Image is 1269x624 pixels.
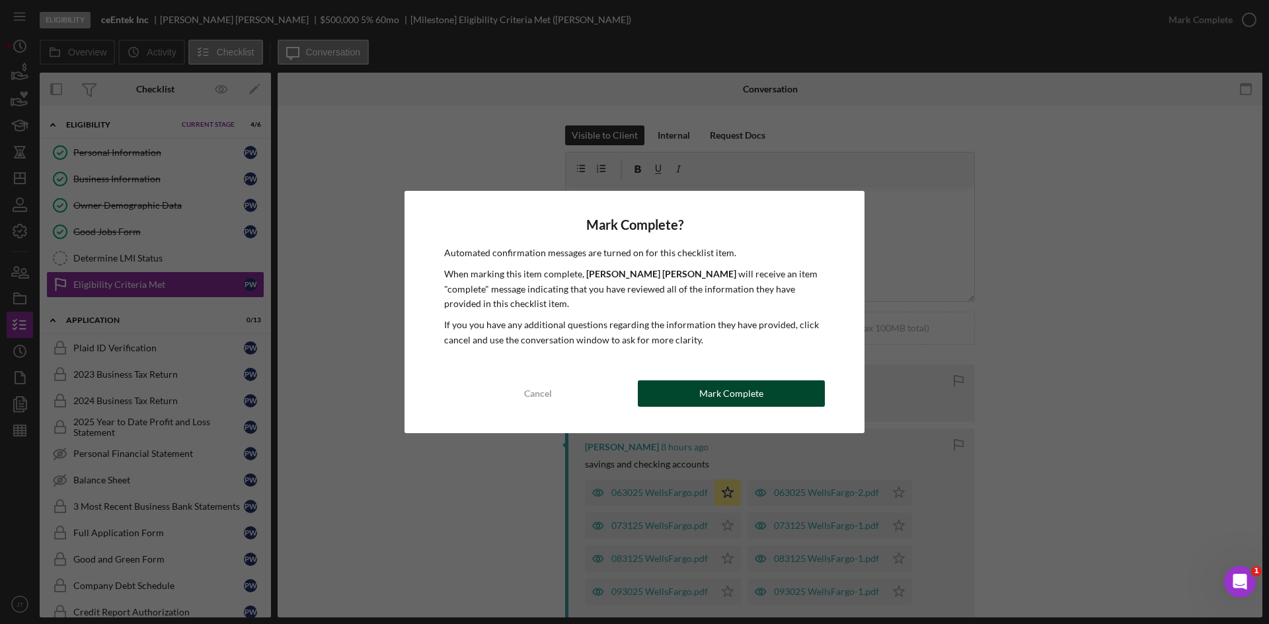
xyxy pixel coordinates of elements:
button: Cancel [444,380,631,407]
div: Cancel [524,380,552,407]
div: Mark Complete [699,380,763,407]
p: Automated confirmation messages are turned on for this checklist item. [444,246,825,260]
iframe: Intercom live chat [1224,566,1256,598]
span: 1 [1251,566,1262,576]
h4: Mark Complete? [444,217,825,232]
button: Mark Complete [638,380,825,407]
p: If you you have any additional questions regarding the information they have provided, click canc... [444,318,825,347]
b: [PERSON_NAME] [PERSON_NAME] [586,268,736,279]
p: When marking this item complete, will receive an item "complete" message indicating that you have... [444,267,825,311]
